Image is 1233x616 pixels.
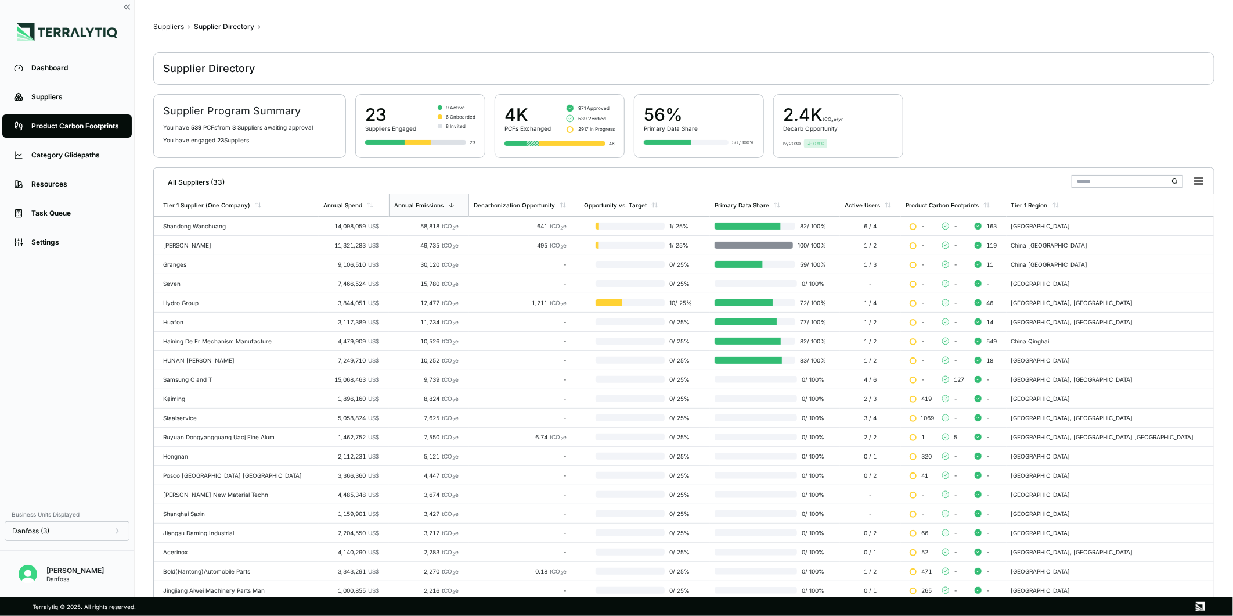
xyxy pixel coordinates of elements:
div: 3,117,389 [323,318,379,325]
div: All Suppliers (33) [158,173,225,187]
div: 6.74 [474,434,567,440]
div: Task Queue [31,209,120,218]
div: Samsung C and T [163,376,314,383]
span: 0 / 100 % [797,395,826,402]
div: 2 / 3 [845,395,896,402]
span: US$ [368,357,379,364]
div: 9,106,510 [323,261,379,268]
span: - [954,395,957,402]
div: Haining De Er Mechanism Manufacture [163,338,314,345]
span: 971 Approved [578,105,610,112]
span: 0 / 25 % [665,491,695,498]
span: tCO e [442,491,459,498]
div: [GEOGRAPHIC_DATA], [GEOGRAPHIC_DATA] [GEOGRAPHIC_DATA] [1011,434,1197,440]
div: [PERSON_NAME] New Material Techn [163,491,314,498]
span: 0 / 100 % [797,491,826,498]
h2: Supplier Program Summary [163,104,336,118]
sub: 2 [560,245,563,250]
div: Product Carbon Footprints [906,202,979,209]
sub: 2 [452,456,455,461]
div: [GEOGRAPHIC_DATA] [1011,510,1197,517]
div: - [474,395,567,402]
div: 3,427 [394,510,459,517]
div: Acerinox [163,549,314,556]
span: 0 / 25 % [665,414,695,421]
div: 1,462,752 [323,434,379,440]
span: - [921,261,925,268]
span: - [921,357,925,364]
span: 59 / 100 % [795,261,826,268]
div: 10,526 [394,338,459,345]
span: - [954,338,957,345]
span: US$ [368,472,379,479]
div: Shandong Wanchuang [163,223,314,230]
div: 49,735 [394,242,459,249]
span: 127 [954,376,964,383]
span: 163 [986,223,997,230]
div: - [474,510,567,517]
div: [GEOGRAPHIC_DATA] [1011,280,1197,287]
div: - [474,529,567,536]
span: tCO e [442,472,459,479]
div: Suppliers Engaged [365,125,416,132]
div: 23 [470,139,475,146]
div: [GEOGRAPHIC_DATA] [1011,357,1197,364]
img: Logo [17,23,117,41]
span: 2917 In Progress [578,126,615,132]
div: 0 / 2 [845,472,896,479]
span: US$ [368,338,379,345]
span: - [921,510,925,517]
sub: 2 [452,302,455,307]
div: 1 / 2 [845,242,896,249]
div: Suppliers [31,92,120,102]
span: tCO e [442,357,459,364]
div: 1 / 2 [845,318,896,325]
div: 11,734 [394,318,459,325]
div: 56% [644,104,698,125]
sub: 2 [452,398,455,403]
div: [GEOGRAPHIC_DATA], [GEOGRAPHIC_DATA] [1011,414,1197,421]
div: [GEOGRAPHIC_DATA], [GEOGRAPHIC_DATA] [1011,318,1197,325]
div: 10,252 [394,357,459,364]
span: tCO₂e/yr [823,116,843,122]
div: Annual Spend [323,202,362,209]
span: US$ [368,299,379,306]
sub: 2 [452,360,455,365]
span: tCO e [550,242,567,249]
span: - [921,318,925,325]
div: 3 / 4 [845,414,896,421]
sub: 2 [452,264,455,269]
span: - [921,223,925,230]
div: 5,058,824 [323,414,379,421]
span: tCO e [442,376,459,383]
div: Supplier Directory [194,22,254,31]
div: HUNAN [PERSON_NAME] [163,357,314,364]
div: [GEOGRAPHIC_DATA] [1011,529,1197,536]
span: tCO e [442,223,459,230]
span: 1 / 25 % [665,242,695,249]
span: US$ [368,261,379,268]
div: - [474,376,567,383]
div: 3,674 [394,491,459,498]
div: [GEOGRAPHIC_DATA], [GEOGRAPHIC_DATA] [1011,299,1197,306]
div: Seven [163,280,314,287]
div: 1,896,160 [323,395,379,402]
div: Staalservice [163,414,314,421]
div: Hongnan [163,453,314,460]
span: 1069 [920,414,934,421]
span: 82 / 100 % [795,223,826,230]
span: 0 / 25 % [665,376,695,383]
div: [PERSON_NAME] [163,242,314,249]
div: [GEOGRAPHIC_DATA] [1011,223,1197,230]
div: - [474,261,567,268]
div: 1,159,901 [323,510,379,517]
div: Product Carbon Footprints [31,121,120,131]
span: 100 / 100 % [793,242,826,249]
span: US$ [368,280,379,287]
div: - [474,472,567,479]
span: › [258,22,261,31]
sub: 2 [452,225,455,231]
sub: 2 [560,225,563,231]
span: - [986,376,990,383]
span: 0 / 25 % [665,472,695,479]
